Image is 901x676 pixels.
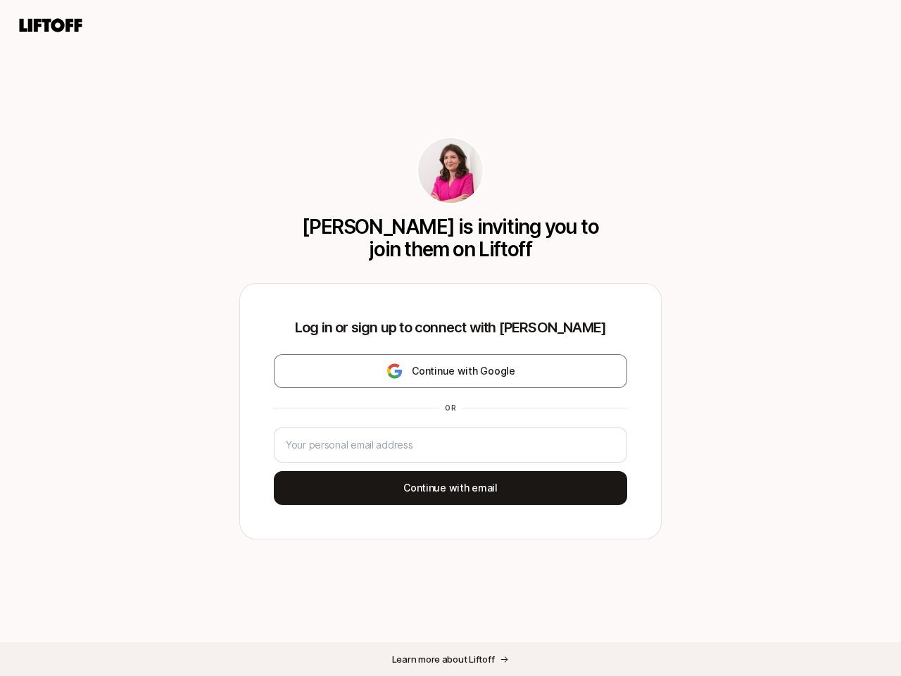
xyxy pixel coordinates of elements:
input: Your personal email address [286,437,615,453]
div: or [439,402,462,413]
button: Continue with Google [274,354,627,388]
p: [PERSON_NAME] is inviting you to join them on Liftoff [298,215,603,261]
img: 9e09e871_5697_442b_ae6e_b16e3f6458f8.jpg [418,138,483,203]
button: Continue with email [274,471,627,505]
button: Learn more about Liftoff [381,646,521,672]
p: Log in or sign up to connect with [PERSON_NAME] [274,318,627,337]
img: google-logo [386,363,403,380]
